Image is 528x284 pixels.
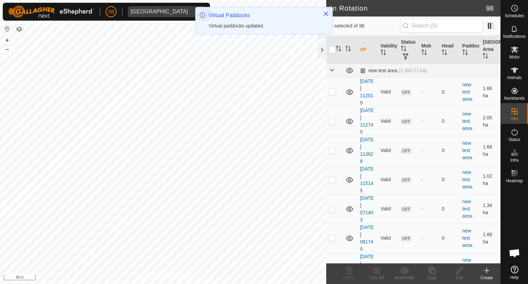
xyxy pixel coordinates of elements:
[330,22,400,30] span: 0 selected of 98
[390,275,418,281] div: Show/Hide
[128,6,191,17] span: Tangihanga station
[486,3,494,13] span: 98
[462,228,473,248] a: new test area.
[462,51,468,56] p-sorticon: Activate to sort
[378,223,398,253] td: Valid
[398,68,427,73] span: (1,393.71 ha)
[508,138,520,142] span: Status
[480,165,500,194] td: 1.02 ha
[504,243,525,263] a: Open chat
[505,14,524,18] span: Schedules
[480,194,500,223] td: 1.34 ha
[378,107,398,136] td: Valid
[357,36,378,64] th: VP
[345,47,351,52] p-sorticon: Activate to sort
[108,8,114,15] span: SB
[439,136,460,165] td: 0
[360,137,374,164] a: [DATE] 113828
[378,77,398,107] td: Valid
[360,68,427,74] div: new test area.
[421,51,427,56] p-sorticon: Activate to sort
[321,9,331,19] button: Close
[360,225,374,252] a: [DATE] 081740
[421,147,437,154] div: -
[418,275,445,281] div: Copy
[439,36,460,64] th: Head
[510,117,518,121] span: VPs
[421,118,437,125] div: -
[401,47,406,52] p-sorticon: Activate to sort
[442,51,447,56] p-sorticon: Activate to sort
[480,136,500,165] td: 1.66 ha
[439,107,460,136] td: 0
[401,119,411,124] span: OFF
[209,11,316,20] div: Virtual Paddocks
[439,223,460,253] td: 0
[439,165,460,194] td: 0
[378,165,398,194] td: Valid
[400,19,483,33] input: Search (S)
[378,253,398,282] td: Valid
[445,275,473,281] div: Edit
[501,263,528,282] a: Help
[503,34,526,39] span: Notifications
[15,25,23,33] button: Map Layers
[378,36,398,64] th: Validity
[401,89,411,95] span: OFF
[480,253,500,282] td: 2.5 ha
[419,36,439,64] th: Mob
[480,77,500,107] td: 1.66 ha
[460,36,480,64] th: Paddock
[3,25,11,33] button: Reset Map
[439,253,460,282] td: 0
[401,148,411,154] span: OFF
[421,176,437,183] div: -
[462,170,473,189] a: new test area.
[473,275,500,281] div: Create
[378,194,398,223] td: Valid
[462,199,473,219] a: new test area.
[462,257,473,277] a: new test area.
[381,51,386,56] p-sorticon: Activate to sort
[421,234,437,242] div: -
[504,96,525,100] span: Neckbands
[360,254,374,281] a: [DATE] 082343
[360,195,374,222] a: [DATE] 071403
[360,78,374,106] a: [DATE] 112019
[360,166,374,193] a: [DATE] 115145
[483,54,488,59] p-sorticon: Activate to sort
[343,275,355,280] span: Delete
[3,45,11,53] button: –
[8,6,94,18] img: Gallagher Logo
[439,194,460,223] td: 0
[480,223,500,253] td: 1.89 ha
[401,206,411,212] span: OFF
[360,108,374,135] a: [DATE] 112745
[507,76,522,80] span: Animals
[191,6,205,17] div: dropdown trigger
[170,275,190,281] a: Contact Us
[330,4,486,12] h2: In Rotation
[209,22,316,30] div: Virtual paddocks updated.
[363,275,390,281] div: Turn Off
[336,47,341,52] p-sorticon: Activate to sort
[480,107,500,136] td: 2.05 ha
[510,275,519,280] span: Help
[462,140,473,160] a: new test area.
[421,205,437,212] div: -
[509,55,519,59] span: Mobs
[401,236,411,241] span: OFF
[136,275,162,281] a: Privacy Policy
[378,136,398,165] td: Valid
[506,179,523,183] span: Heatmap
[510,158,518,162] span: Infra
[401,177,411,183] span: OFF
[3,36,11,44] button: +
[462,82,473,102] a: new test area.
[398,36,419,64] th: Status
[462,111,473,131] a: new test area.
[480,36,500,64] th: [GEOGRAPHIC_DATA] Area
[439,77,460,107] td: 0
[131,9,188,14] div: [GEOGRAPHIC_DATA]
[421,88,437,96] div: -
